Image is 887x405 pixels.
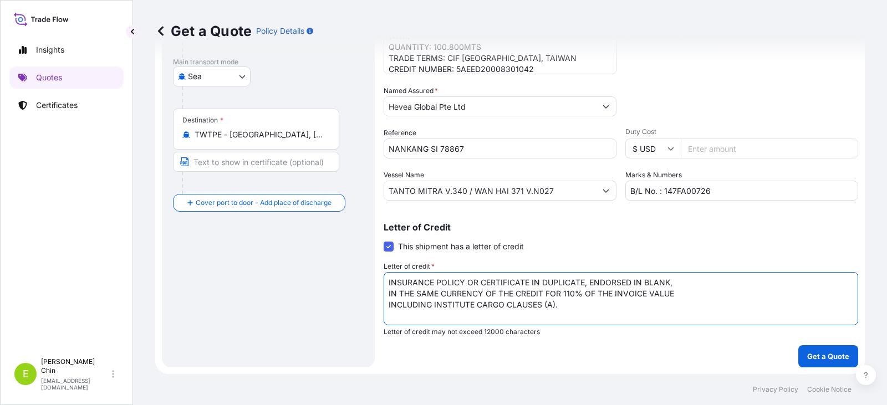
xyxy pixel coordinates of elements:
[41,357,110,375] p: [PERSON_NAME] Chin
[384,127,416,139] label: Reference
[384,170,424,181] label: Vessel Name
[9,66,124,89] a: Quotes
[23,368,29,380] span: E
[41,377,110,391] p: [EMAIL_ADDRESS][DOMAIN_NAME]
[9,94,124,116] a: Certificates
[36,72,62,83] p: Quotes
[807,385,852,394] a: Cookie Notice
[625,181,858,201] input: Number1, number2,...
[173,152,339,172] input: Text to appear on certificate
[384,139,616,158] input: Your internal reference
[798,345,858,367] button: Get a Quote
[196,197,332,208] span: Cover port to door - Add place of discharge
[173,194,345,212] button: Cover port to door - Add place of discharge
[182,116,223,125] div: Destination
[625,127,858,136] span: Duty Cost
[625,170,682,181] label: Marks & Numbers
[173,66,251,86] button: Select transport
[807,351,849,362] p: Get a Quote
[36,100,78,111] p: Certificates
[9,39,124,61] a: Insights
[173,58,364,66] p: Main transport mode
[384,223,858,232] p: Letter of Credit
[384,96,596,116] input: Full name
[384,261,435,272] label: Letter of credit
[188,71,202,82] span: Sea
[384,181,596,201] input: Type to search vessel name or IMO
[596,96,616,116] button: Show suggestions
[384,327,858,336] p: Letter of credit may not exceed 12000 characters
[384,85,438,96] label: Named Assured
[398,241,524,252] span: This shipment has a letter of credit
[753,385,798,394] a: Privacy Policy
[195,129,325,140] input: Destination
[681,139,858,158] input: Enter amount
[256,25,304,37] p: Policy Details
[36,44,64,55] p: Insights
[155,22,252,40] p: Get a Quote
[596,181,616,201] button: Show suggestions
